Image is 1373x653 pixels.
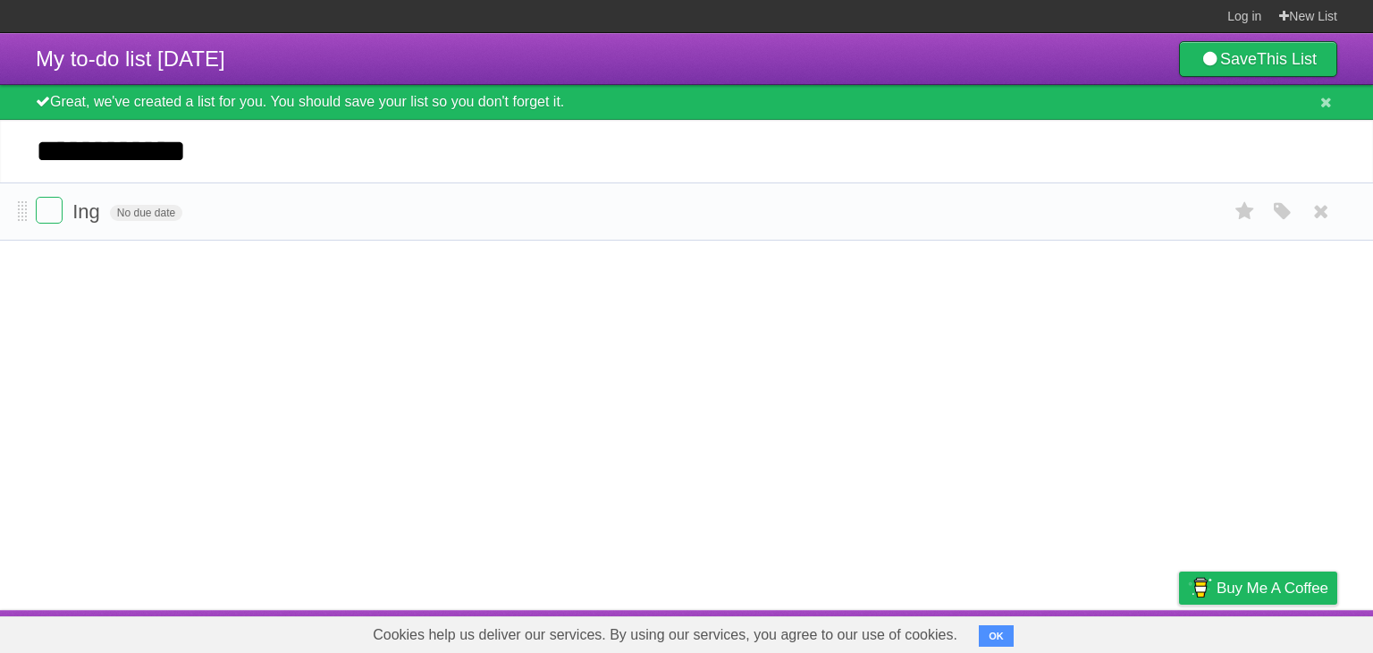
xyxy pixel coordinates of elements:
[979,625,1014,647] button: OK
[36,47,225,71] span: My to-do list [DATE]
[110,205,182,221] span: No due date
[1156,615,1202,649] a: Privacy
[1188,572,1212,603] img: Buy me a coffee
[1228,197,1262,226] label: Star task
[355,617,975,653] span: Cookies help us deliver our services. By using our services, you agree to our use of cookies.
[72,200,105,223] span: Ing
[941,615,979,649] a: About
[1179,41,1337,77] a: SaveThis List
[1179,572,1337,605] a: Buy me a coffee
[1000,615,1073,649] a: Developers
[1257,50,1317,68] b: This List
[1095,615,1134,649] a: Terms
[1225,615,1337,649] a: Suggest a feature
[36,197,63,224] label: Done
[1217,572,1328,604] span: Buy me a coffee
